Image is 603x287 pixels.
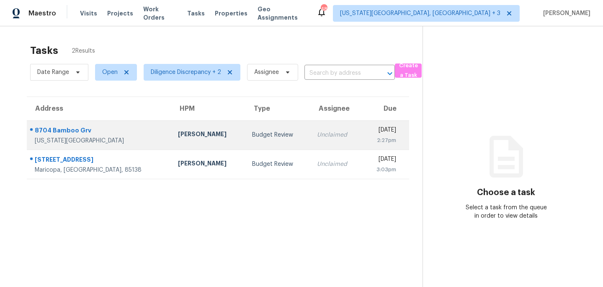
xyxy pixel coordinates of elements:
span: 2 Results [72,47,95,55]
span: Maestro [28,9,56,18]
button: Open [384,68,396,79]
th: HPM [171,97,245,120]
span: Work Orders [143,5,178,22]
div: Unclaimed [317,131,356,139]
th: Due [362,97,409,120]
div: Maricopa, [GEOGRAPHIC_DATA], 85138 [35,166,165,174]
div: [PERSON_NAME] [178,159,238,170]
div: 8704 Bamboo Grv [35,126,165,137]
div: 3:03pm [369,165,396,174]
span: Diligence Discrepancy + 2 [151,68,221,76]
h3: Choose a task [477,188,535,197]
div: [US_STATE][GEOGRAPHIC_DATA] [35,137,165,145]
div: [DATE] [369,155,396,165]
th: Address [27,97,171,120]
span: Visits [80,9,97,18]
th: Type [245,97,310,120]
h2: Tasks [30,46,58,55]
span: Tasks [187,10,205,16]
span: [US_STATE][GEOGRAPHIC_DATA], [GEOGRAPHIC_DATA] + 3 [340,9,500,18]
span: Assignee [254,68,279,76]
span: Open [102,68,118,76]
span: Create a Task [399,61,417,80]
span: Properties [215,9,247,18]
div: 2:27pm [369,136,396,145]
span: Geo Assignments [258,5,307,22]
div: [PERSON_NAME] [178,130,238,140]
th: Assignee [310,97,362,120]
div: [DATE] [369,126,396,136]
input: Search by address [304,67,371,80]
div: Budget Review [252,160,304,168]
span: Projects [107,9,133,18]
button: Create a Task [395,63,422,78]
div: [STREET_ADDRESS] [35,155,165,166]
span: [PERSON_NAME] [540,9,590,18]
div: 48 [321,5,327,13]
span: Date Range [37,68,69,76]
div: Unclaimed [317,160,356,168]
div: Budget Review [252,131,304,139]
div: Select a task from the queue in order to view details [464,203,548,220]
